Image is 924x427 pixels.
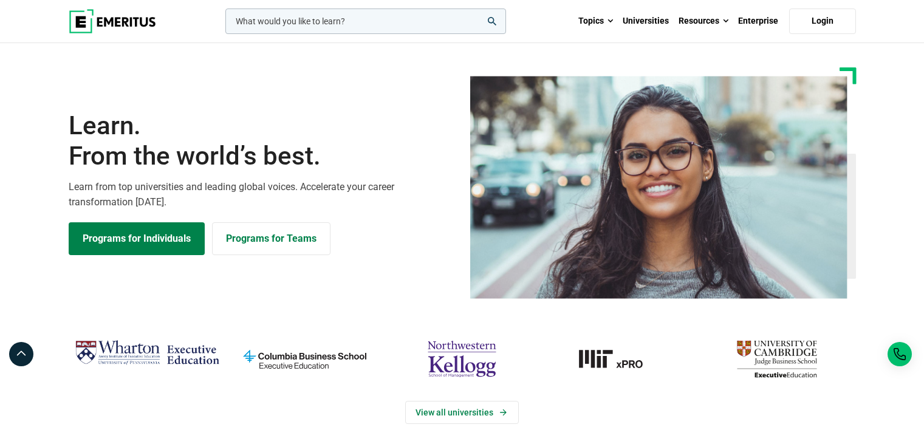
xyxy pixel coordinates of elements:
p: Learn from top universities and leading global voices. Accelerate your career transformation [DATE]. [69,179,455,210]
a: MIT-xPRO [547,335,692,383]
a: Login [789,9,856,34]
span: From the world’s best. [69,141,455,171]
a: Explore Programs [69,222,205,255]
img: columbia-business-school [232,335,377,383]
img: MIT xPRO [547,335,692,383]
a: Explore for Business [212,222,330,255]
img: cambridge-judge-business-school [704,335,849,383]
img: Learn from the world's best [470,76,847,299]
img: Wharton Executive Education [75,335,220,371]
a: View Universities [405,401,519,424]
input: woocommerce-product-search-field-0 [225,9,506,34]
img: northwestern-kellogg [389,335,535,383]
h1: Learn. [69,111,455,172]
